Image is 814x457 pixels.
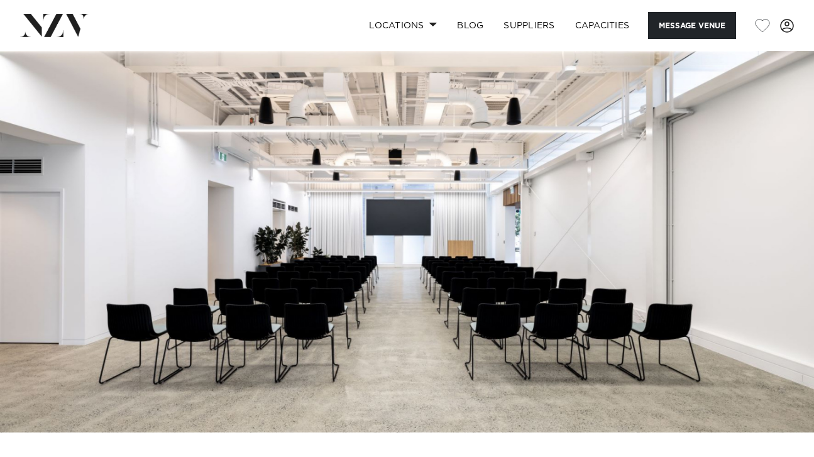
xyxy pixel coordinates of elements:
a: SUPPLIERS [493,12,564,39]
img: nzv-logo.png [20,14,89,36]
a: BLOG [447,12,493,39]
button: Message Venue [648,12,736,39]
a: Locations [359,12,447,39]
a: Capacities [565,12,640,39]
